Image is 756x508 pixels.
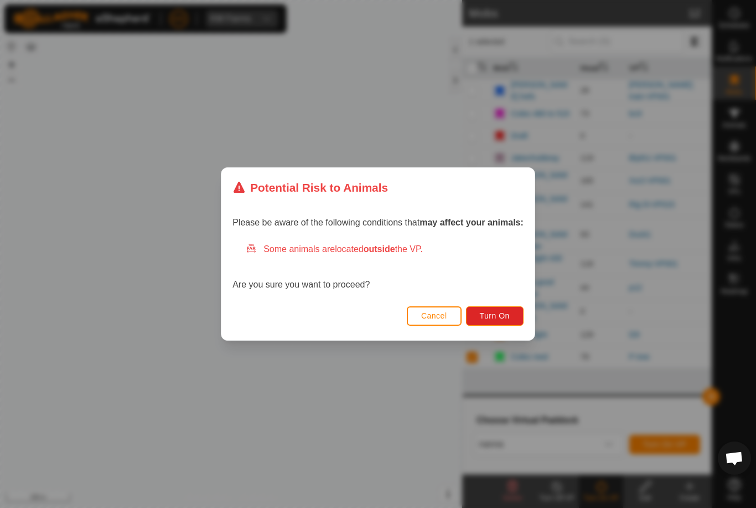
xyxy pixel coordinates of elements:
[407,306,462,326] button: Cancel
[420,218,524,227] strong: may affect your animals:
[246,243,524,256] div: Some animals are
[232,243,524,291] div: Are you sure you want to proceed?
[335,244,423,254] span: located the VP.
[232,179,388,196] div: Potential Risk to Animals
[466,306,524,326] button: Turn On
[480,311,510,320] span: Turn On
[232,218,524,227] span: Please be aware of the following conditions that
[364,244,395,254] strong: outside
[421,311,447,320] span: Cancel
[718,442,751,475] div: Open chat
